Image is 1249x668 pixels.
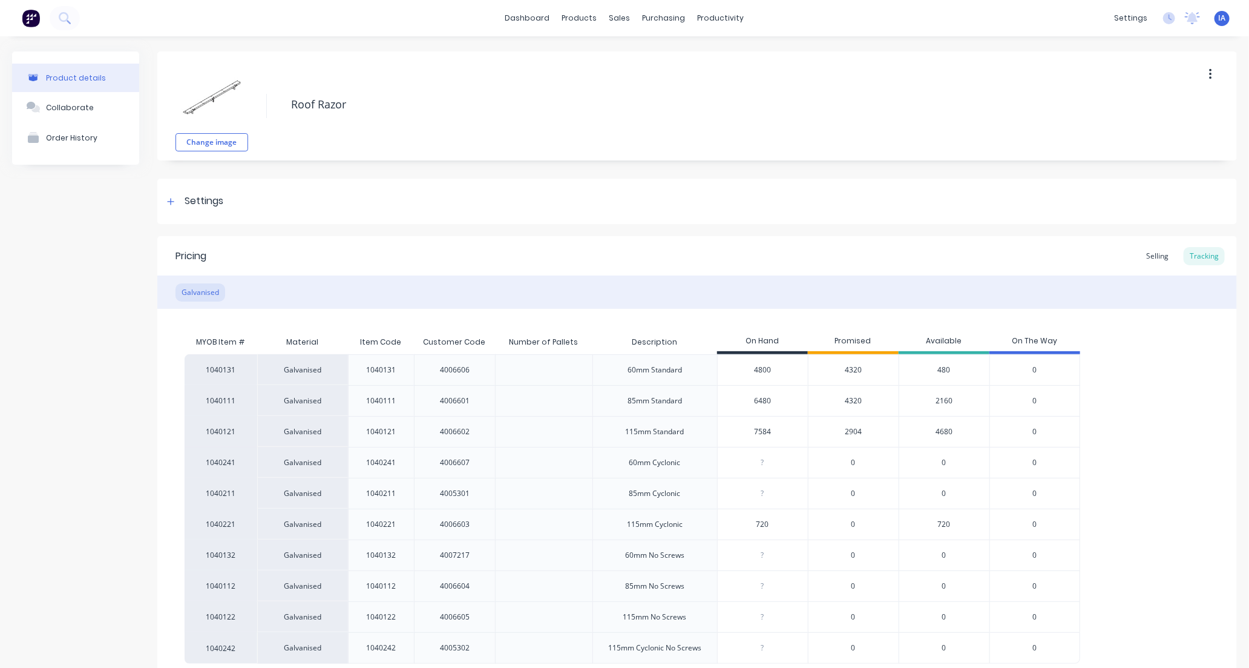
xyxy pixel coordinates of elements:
[845,365,862,375] span: 4320
[851,612,856,623] span: 0
[366,643,396,653] div: 1040242
[185,330,257,354] div: MYOB Item #
[366,426,396,437] div: 1040121
[899,540,989,570] div: 0
[440,365,470,375] div: 4006606
[182,67,242,127] img: file
[366,550,396,561] div: 1040132
[1032,426,1037,437] span: 0
[185,416,257,447] div: 1040121
[499,9,556,27] a: dashboard
[366,612,396,623] div: 1040122
[440,457,470,468] div: 4006607
[12,122,139,153] button: Order History
[1219,13,1226,24] span: IA
[1032,612,1037,623] span: 0
[899,447,989,478] div: 0
[257,416,348,447] div: Galvanised
[845,426,862,437] span: 2904
[692,9,750,27] div: productivity
[622,327,687,357] div: Description
[851,550,856,561] span: 0
[851,643,856,653] span: 0
[1032,550,1037,561] span: 0
[899,385,989,416] div: 2160
[185,447,257,478] div: 1040241
[185,632,257,664] div: 1040242
[175,283,225,302] div: Galvanised
[851,581,856,592] span: 0
[413,327,495,357] div: Customer Code
[350,327,411,357] div: Item Code
[899,416,989,447] div: 4680
[257,478,348,509] div: Galvanised
[366,581,396,592] div: 1040112
[257,540,348,570] div: Galvanised
[185,478,257,509] div: 1040211
[366,519,396,530] div: 1040221
[257,509,348,540] div: Galvanised
[851,488,856,499] span: 0
[1184,247,1225,265] div: Tracking
[556,9,603,27] div: products
[718,355,808,385] div: 4800
[603,9,637,27] div: sales
[608,643,701,653] div: 115mm Cyclonic No Screws
[989,330,1080,354] div: On The Way
[718,448,808,478] div: ?
[46,133,97,142] div: Order History
[717,330,808,354] div: On Hand
[637,9,692,27] div: purchasing
[257,601,348,632] div: Galvanised
[625,581,684,592] div: 85mm No Screws
[185,540,257,570] div: 1040132
[718,602,808,632] div: ?
[499,327,588,357] div: Number of Pallets
[1108,9,1153,27] div: settings
[899,570,989,601] div: 0
[718,386,808,416] div: 6480
[185,385,257,416] div: 1040111
[440,519,470,530] div: 4006603
[185,354,257,385] div: 1040131
[718,509,808,540] div: 720
[851,457,856,468] span: 0
[22,9,40,27] img: Factory
[1032,457,1037,468] span: 0
[623,612,687,623] div: 115mm No Screws
[46,73,106,82] div: Product details
[1032,643,1037,653] span: 0
[718,633,808,663] div: ?
[899,632,989,664] div: 0
[185,509,257,540] div: 1040221
[46,103,94,112] div: Collaborate
[285,90,1120,119] textarea: Roof Razor
[627,519,683,530] div: 115mm Cyclonic
[1032,488,1037,499] span: 0
[366,365,396,375] div: 1040131
[185,570,257,601] div: 1040112
[440,612,470,623] div: 4006605
[185,601,257,632] div: 1040122
[845,395,862,406] span: 4320
[175,249,206,263] div: Pricing
[851,519,856,530] span: 0
[175,133,248,151] button: Change image
[440,488,470,499] div: 4005301
[629,488,681,499] div: 85mm Cyclonic
[257,570,348,601] div: Galvanised
[718,540,808,570] div: ?
[1032,395,1037,406] span: 0
[257,632,348,664] div: Galvanised
[257,385,348,416] div: Galvanised
[808,330,899,354] div: Promised
[628,395,682,406] div: 85mm Standard
[440,550,470,561] div: 4007217
[718,417,808,447] div: 7584
[899,330,989,354] div: Available
[899,354,989,385] div: 480
[899,601,989,632] div: 0
[185,194,223,209] div: Settings
[899,478,989,509] div: 0
[440,395,470,406] div: 4006601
